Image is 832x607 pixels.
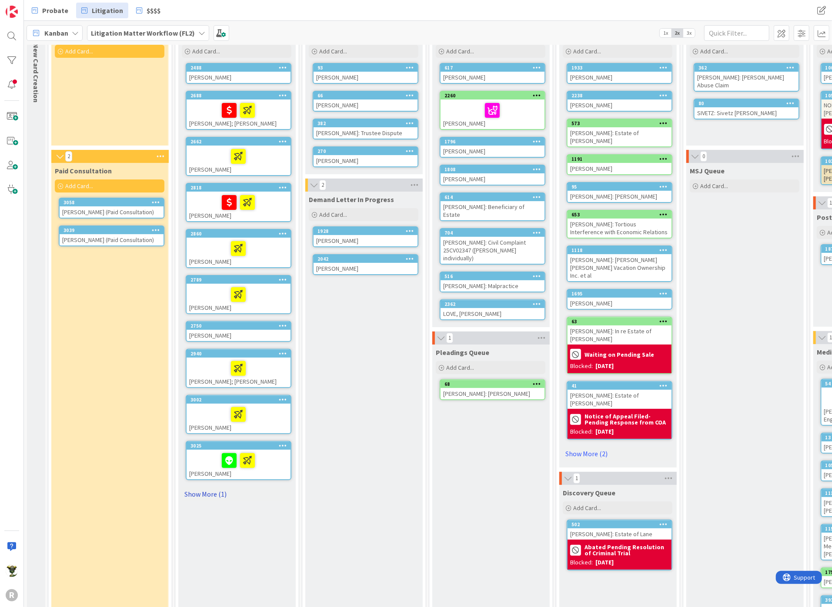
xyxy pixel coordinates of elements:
[568,64,672,83] div: 1933[PERSON_NAME]
[585,413,669,425] b: Notice of Appeal Filed-Pending Response from COA
[187,72,291,83] div: [PERSON_NAME]
[317,65,418,71] div: 93
[6,565,18,577] img: NC
[444,93,545,99] div: 2260
[568,163,672,174] div: [PERSON_NAME]
[690,166,725,175] span: MSJ Queue
[55,166,112,175] span: Paid Consultation
[568,183,672,202] div: 95[PERSON_NAME]: [PERSON_NAME]
[187,396,291,404] div: 3002
[441,237,545,264] div: [PERSON_NAME]: Civil Complaint 25CV02347 ([PERSON_NAME] individually)
[65,151,72,162] span: 2
[6,6,18,18] img: Visit kanbanzone.com
[187,276,291,313] div: 2789[PERSON_NAME]
[595,558,614,567] div: [DATE]
[187,92,291,100] div: 2688
[695,100,799,119] div: 80SIVETZ: Sivetz [PERSON_NAME]
[190,277,291,283] div: 2789
[563,488,615,497] span: Discovery Queue
[446,364,474,371] span: Add Card...
[190,231,291,237] div: 2860
[568,521,672,540] div: 502[PERSON_NAME]: Estate of Lane
[314,147,418,155] div: 270
[444,166,545,172] div: 1808
[571,291,672,297] div: 1695
[700,47,728,55] span: Add Card...
[704,25,769,41] input: Quick Filter...
[573,504,601,512] span: Add Card...
[441,166,545,185] div: 1808[PERSON_NAME]
[441,72,545,83] div: [PERSON_NAME]
[187,184,291,192] div: 2818
[695,100,799,107] div: 80
[444,381,545,387] div: 68
[571,156,672,162] div: 1191
[441,64,545,83] div: 617[PERSON_NAME]
[570,427,593,436] div: Blocked:
[441,138,545,146] div: 1796
[190,443,291,449] div: 3025
[698,100,799,106] div: 80
[32,43,40,103] span: New Card Creation
[317,148,418,154] div: 270
[314,263,418,274] div: [PERSON_NAME]
[314,64,418,83] div: 93[PERSON_NAME]
[571,120,672,126] div: 573
[314,127,418,139] div: [PERSON_NAME]: Trustee Dispute
[571,247,672,253] div: 1118
[568,521,672,528] div: 502
[60,234,164,245] div: [PERSON_NAME] (Paid Consultation)
[317,228,418,234] div: 1928
[131,3,166,18] a: $$$$
[187,350,291,358] div: 2940
[441,380,545,399] div: 68[PERSON_NAME]: [PERSON_NAME]
[147,5,160,16] span: $$$$
[187,350,291,387] div: 2940[PERSON_NAME]; [PERSON_NAME]
[441,193,545,220] div: 614[PERSON_NAME]: Beneficiary of Estate
[63,227,164,233] div: 3039
[314,92,418,111] div: 66[PERSON_NAME]
[190,351,291,357] div: 2940
[187,100,291,129] div: [PERSON_NAME]; [PERSON_NAME]
[187,92,291,129] div: 2688[PERSON_NAME]; [PERSON_NAME]
[63,199,164,206] div: 3058
[92,5,123,16] span: Litigation
[568,155,672,163] div: 1191
[571,65,672,71] div: 1933
[44,28,68,38] span: Kanban
[441,92,545,129] div: 2260[PERSON_NAME]
[568,318,672,345] div: 63[PERSON_NAME]: In re Estate of [PERSON_NAME]
[319,47,347,55] span: Add Card...
[317,256,418,262] div: 2042
[91,29,195,37] b: Litigation Matter Workflow (FL2)
[568,183,672,191] div: 95
[570,362,593,371] div: Blocked:
[441,138,545,157] div: 1796[PERSON_NAME]
[317,120,418,126] div: 382
[444,301,545,307] div: 2362
[192,47,220,55] span: Add Card...
[187,450,291,479] div: [PERSON_NAME]
[571,212,672,218] div: 653
[441,300,545,319] div: 2362LOVE, [PERSON_NAME]
[568,382,672,390] div: 41
[314,235,418,246] div: [PERSON_NAME]
[187,358,291,387] div: [PERSON_NAME]; [PERSON_NAME]
[187,238,291,267] div: [PERSON_NAME]
[187,322,291,341] div: 2750[PERSON_NAME]
[314,119,418,139] div: 382[PERSON_NAME]: Trustee Dispute
[441,146,545,157] div: [PERSON_NAME]
[446,47,474,55] span: Add Card...
[187,322,291,330] div: 2750
[441,388,545,399] div: [PERSON_NAME]: [PERSON_NAME]
[573,473,580,484] span: 1
[595,362,614,371] div: [DATE]
[314,147,418,166] div: 270[PERSON_NAME]
[568,211,672,219] div: 653
[65,182,93,190] span: Add Card...
[314,72,418,83] div: [PERSON_NAME]
[187,192,291,221] div: [PERSON_NAME]
[314,64,418,72] div: 93
[570,558,593,567] div: Blocked:
[568,211,672,238] div: 653[PERSON_NAME]: Tortious Interference with Economic Relations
